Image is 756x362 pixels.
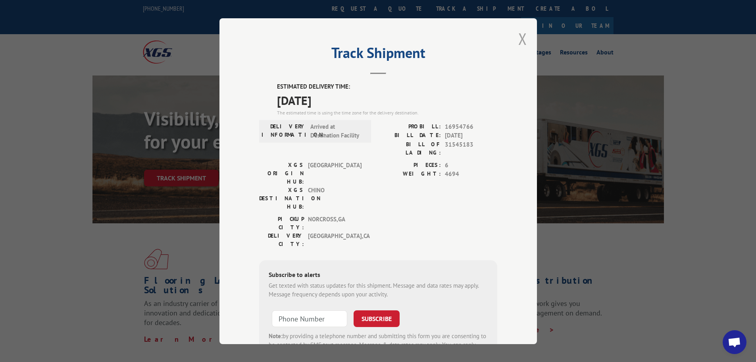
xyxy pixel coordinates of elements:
h2: Track Shipment [259,47,497,62]
span: 4694 [445,170,497,179]
div: Open chat [723,330,746,354]
span: [GEOGRAPHIC_DATA] , CA [308,231,362,248]
label: DELIVERY CITY: [259,231,304,248]
span: 16954766 [445,122,497,131]
span: Arrived at Destination Facility [310,122,364,140]
button: Close modal [518,28,527,49]
div: The estimated time is using the time zone for the delivery destination. [277,109,497,116]
span: NORCROSS , GA [308,215,362,231]
div: Subscribe to alerts [269,269,488,281]
label: BILL DATE: [378,131,441,140]
input: Phone Number [272,310,347,327]
span: CHINO [308,186,362,211]
strong: Note: [269,332,283,339]
label: PIECES: [378,161,441,170]
label: WEIGHT: [378,170,441,179]
label: ESTIMATED DELIVERY TIME: [277,82,497,91]
span: [GEOGRAPHIC_DATA] [308,161,362,186]
label: BILL OF LADING: [378,140,441,157]
label: XGS ORIGIN HUB: [259,161,304,186]
label: PROBILL: [378,122,441,131]
span: [DATE] [277,91,497,109]
label: PICKUP CITY: [259,215,304,231]
div: Get texted with status updates for this shipment. Message and data rates may apply. Message frequ... [269,281,488,299]
label: DELIVERY INFORMATION: [262,122,306,140]
span: 6 [445,161,497,170]
div: by providing a telephone number and submitting this form you are consenting to be contacted by SM... [269,331,488,358]
button: SUBSCRIBE [354,310,400,327]
span: 31545183 [445,140,497,157]
span: [DATE] [445,131,497,140]
label: XGS DESTINATION HUB: [259,186,304,211]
